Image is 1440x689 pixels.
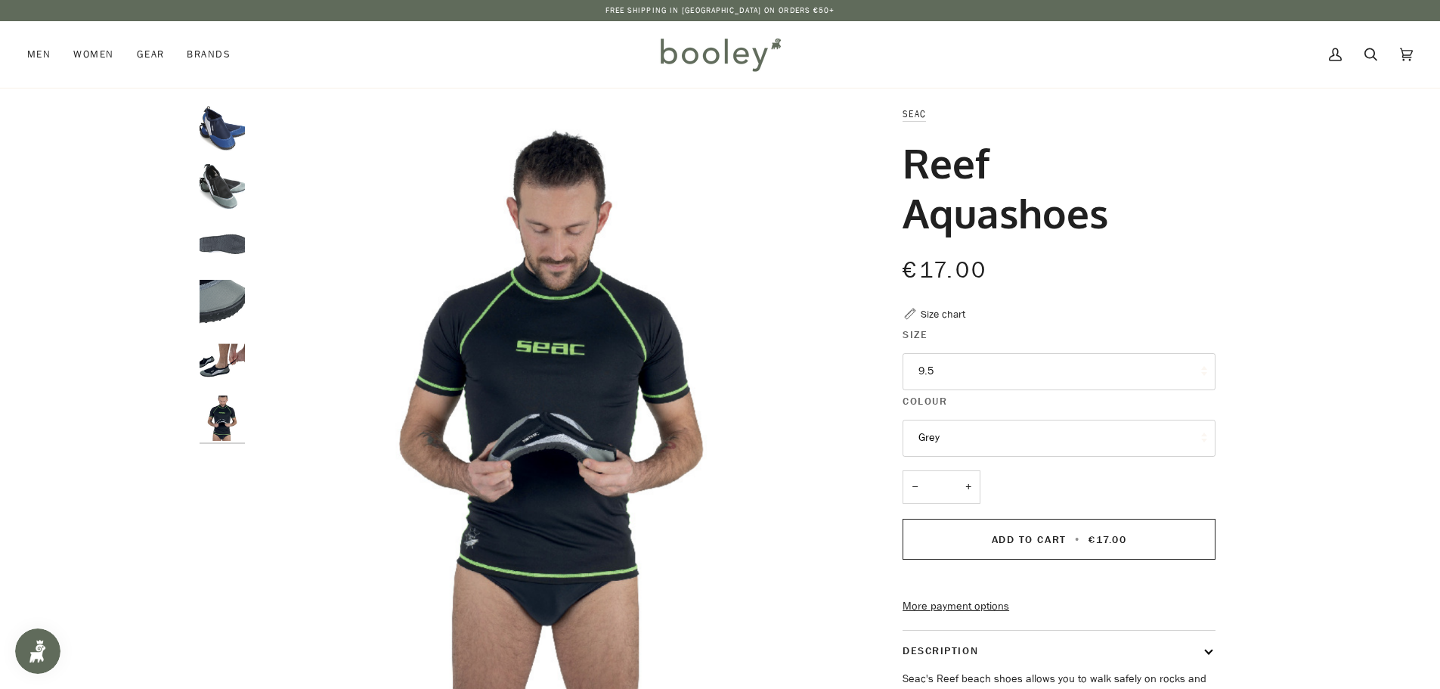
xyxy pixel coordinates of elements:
[903,631,1215,671] button: Description
[921,306,965,322] div: Size chart
[200,222,245,267] img: Seac Reef Aquashoes Grey - Booley Galway
[903,519,1215,560] button: Add to Cart • €17.00
[62,21,125,88] a: Women
[903,107,926,120] a: Seac
[903,598,1215,615] a: More payment options
[187,47,231,62] span: Brands
[903,138,1204,237] h1: Reef Aquashoes
[992,532,1067,547] span: Add to Cart
[654,33,786,76] img: Booley
[27,21,62,88] a: Men
[1070,532,1085,547] span: •
[200,280,245,325] img: Seac Reef Aquashoes Grey - Booley Galway
[125,21,176,88] a: Gear
[903,353,1215,390] button: 9.5
[15,628,60,674] iframe: Button to open loyalty program pop-up
[73,47,113,62] span: Women
[200,106,245,151] img: Seac Reef Aquashoes Blue - Booley Galway
[605,5,835,17] p: Free Shipping in [GEOGRAPHIC_DATA] on Orders €50+
[1089,532,1126,547] span: €17.00
[200,338,245,383] img: Seac Reef Aquashoes Grey - Booley Galway
[903,470,980,504] input: Quantity
[175,21,242,88] a: Brands
[956,470,980,504] button: +
[903,393,947,409] span: Colour
[137,47,165,62] span: Gear
[27,47,51,62] span: Men
[903,470,927,504] button: −
[200,396,245,441] img: Seac Reef Aquashoes Grey - Booley Galway
[903,255,987,286] span: €17.00
[903,327,927,343] span: Size
[903,420,1215,457] button: Grey
[200,164,245,209] img: Seac Reef Aquashoes Grey - Booley Galway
